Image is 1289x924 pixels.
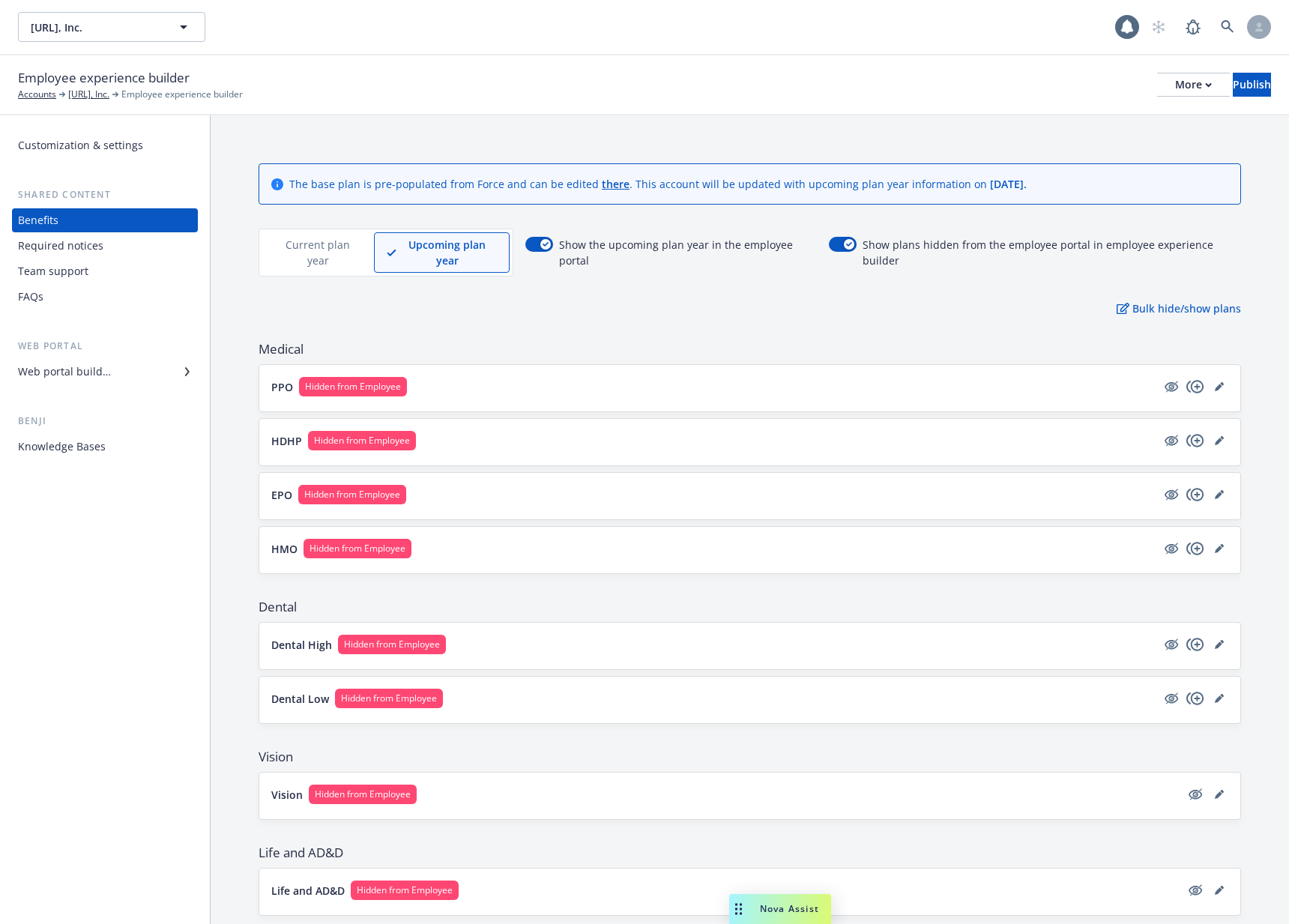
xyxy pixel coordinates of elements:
span: Hidden from Employee [315,788,411,801]
p: Vision [271,787,303,803]
span: Show the upcoming plan year in the employee portal [559,237,818,268]
p: HMO [271,541,298,557]
span: . This account will be updated with upcoming plan year information on [630,177,990,191]
div: Benefits [18,208,58,232]
button: More [1157,73,1230,97]
a: copyPlus [1186,378,1204,396]
a: copyPlus [1186,486,1204,504]
p: HDHP [271,433,302,449]
a: editPencil [1210,378,1228,396]
span: Dental [259,598,1241,616]
button: VisionHidden from Employee [271,785,1180,804]
a: hidden [1162,432,1180,450]
a: copyPlus [1186,540,1204,558]
div: More [1175,73,1212,96]
a: Web portal builder [12,360,198,384]
button: Dental LowHidden from Employee [271,689,1156,708]
div: Web portal builder [18,360,111,384]
span: Vision [259,748,1241,766]
a: Benefits [12,208,198,232]
span: Hidden from Employee [344,638,440,651]
span: Employee experience builder [18,68,190,88]
span: [DATE] . [990,177,1027,191]
a: hidden [1162,378,1180,396]
a: hidden [1162,486,1180,504]
a: Start snowing [1144,12,1174,42]
p: Dental High [271,637,332,653]
div: Drag to move [729,894,748,924]
div: Knowledge Bases [18,435,106,459]
span: Hidden from Employee [357,884,453,897]
p: Current plan year [275,237,361,268]
div: Team support [18,259,88,283]
p: Bulk hide/show plans [1117,301,1241,316]
p: PPO [271,379,293,395]
span: Show plans hidden from the employee portal in employee experience builder [863,237,1241,268]
span: Nova Assist [760,902,819,915]
div: Benji [12,414,198,429]
a: editPencil [1210,540,1228,558]
span: Hidden from Employee [304,488,400,501]
button: Nova Assist [729,894,831,924]
button: [URL], Inc. [18,12,205,42]
span: Life and AD&D [259,844,1241,862]
p: Upcoming plan year [398,237,497,268]
span: Hidden from Employee [310,542,405,555]
button: Life and AD&DHidden from Employee [271,881,1180,900]
p: Life and AD&D [271,883,345,899]
a: Report a Bug [1178,12,1208,42]
span: Employee experience builder [121,88,243,101]
button: HDHPHidden from Employee [271,431,1156,450]
span: Hidden from Employee [305,380,401,393]
a: Knowledge Bases [12,435,198,459]
span: Hidden from Employee [314,434,410,447]
a: Required notices [12,234,198,258]
button: PPOHidden from Employee [271,377,1156,396]
a: editPencil [1210,689,1228,707]
a: copyPlus [1186,635,1204,653]
a: FAQs [12,285,198,309]
div: Publish [1233,73,1271,96]
p: EPO [271,487,292,503]
p: Dental Low [271,691,329,707]
a: editPencil [1210,881,1228,899]
a: [URL], Inc. [68,88,109,101]
span: The base plan is pre-populated from Force and can be edited [289,177,602,191]
a: Search [1213,12,1243,42]
div: Shared content [12,187,198,202]
a: editPencil [1210,635,1228,653]
a: hidden [1162,635,1180,653]
a: editPencil [1210,432,1228,450]
a: copyPlus [1186,689,1204,707]
a: hidden [1186,785,1204,803]
button: Publish [1233,73,1271,97]
span: [URL], Inc. [31,19,160,35]
a: hidden [1186,881,1204,899]
button: EPOHidden from Employee [271,485,1156,504]
button: Dental HighHidden from Employee [271,635,1156,654]
a: hidden [1162,689,1180,707]
a: hidden [1162,540,1180,558]
a: editPencil [1210,486,1228,504]
a: editPencil [1210,785,1228,803]
a: Accounts [18,88,56,101]
a: copyPlus [1186,432,1204,450]
a: there [602,177,630,191]
div: Required notices [18,234,103,258]
span: Medical [259,340,1241,358]
div: Customization & settings [18,133,143,157]
span: Hidden from Employee [341,692,437,705]
a: Team support [12,259,198,283]
div: FAQs [18,285,43,309]
div: Web portal [12,339,198,354]
a: Customization & settings [12,133,198,157]
button: HMOHidden from Employee [271,539,1156,558]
